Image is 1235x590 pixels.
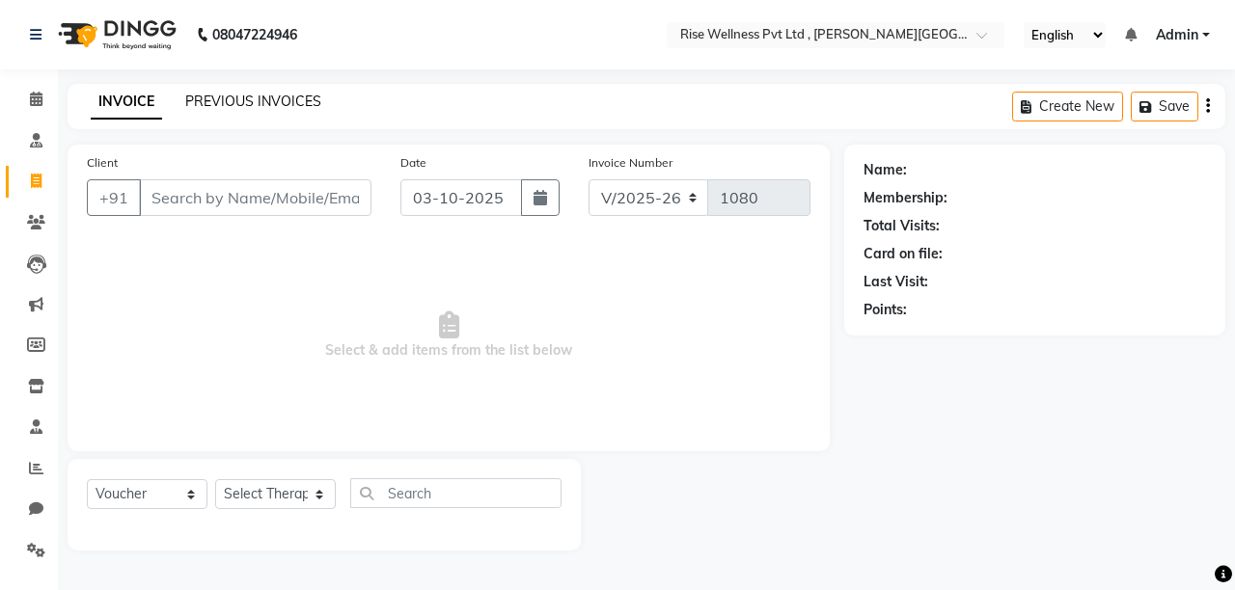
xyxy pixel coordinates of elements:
[49,8,181,62] img: logo
[87,239,810,432] span: Select & add items from the list below
[1131,92,1198,121] button: Save
[1012,92,1123,121] button: Create New
[139,179,371,216] input: Search by Name/Mobile/Email/Code
[864,188,947,208] div: Membership:
[1156,25,1198,45] span: Admin
[212,8,297,62] b: 08047224946
[91,85,162,120] a: INVOICE
[864,300,907,320] div: Points:
[864,216,940,236] div: Total Visits:
[87,154,118,172] label: Client
[400,154,426,172] label: Date
[350,478,562,508] input: Search
[864,160,907,180] div: Name:
[87,179,141,216] button: +91
[185,93,321,110] a: PREVIOUS INVOICES
[589,154,672,172] label: Invoice Number
[864,244,943,264] div: Card on file:
[864,272,928,292] div: Last Visit:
